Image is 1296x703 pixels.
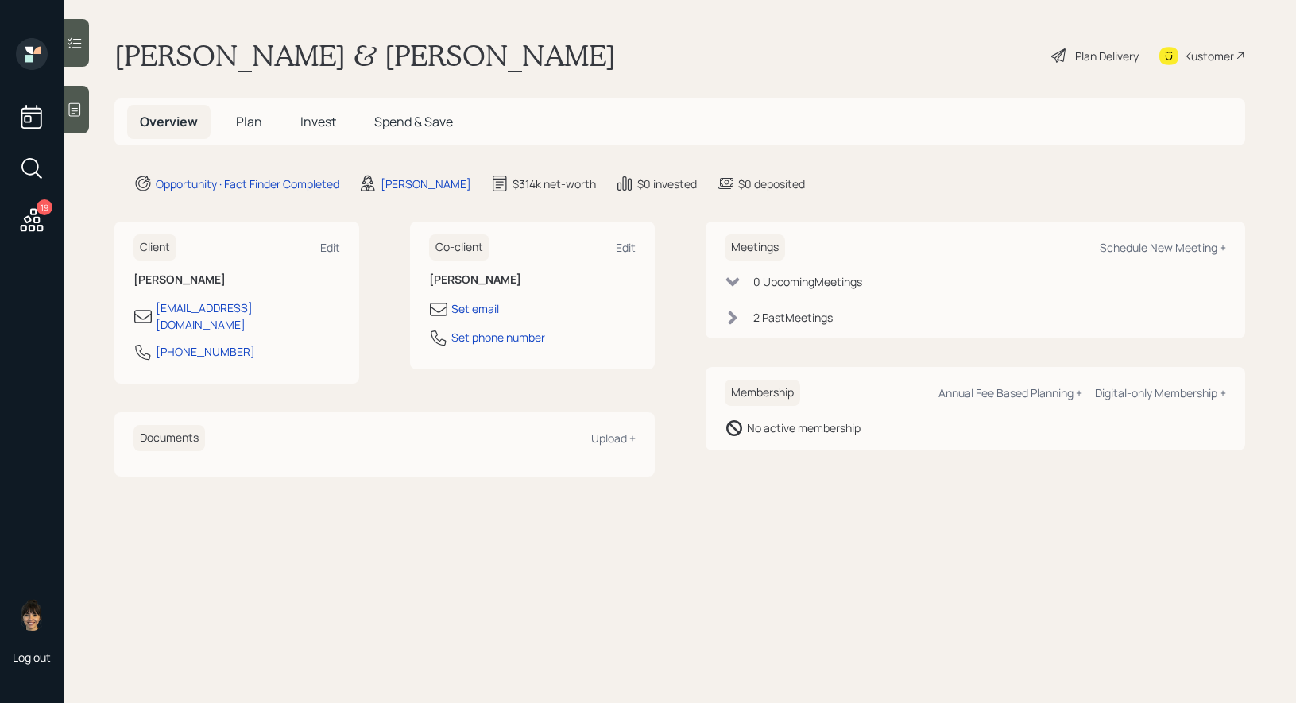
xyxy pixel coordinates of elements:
h1: [PERSON_NAME] & [PERSON_NAME] [114,38,616,73]
div: Plan Delivery [1075,48,1139,64]
div: Annual Fee Based Planning + [938,385,1082,400]
div: Kustomer [1185,48,1234,64]
span: Plan [236,113,262,130]
h6: Membership [725,380,800,406]
h6: [PERSON_NAME] [133,273,340,287]
h6: [PERSON_NAME] [429,273,636,287]
h6: Co-client [429,234,489,261]
div: No active membership [747,419,861,436]
div: Upload + [591,431,636,446]
span: Spend & Save [374,113,453,130]
span: Invest [300,113,336,130]
div: [PHONE_NUMBER] [156,343,255,360]
div: $314k net-worth [513,176,596,192]
span: Overview [140,113,198,130]
div: Set phone number [451,329,545,346]
img: treva-nostdahl-headshot.png [16,599,48,631]
h6: Meetings [725,234,785,261]
div: [EMAIL_ADDRESS][DOMAIN_NAME] [156,299,340,333]
div: 2 Past Meeting s [753,309,833,326]
div: Digital-only Membership + [1095,385,1226,400]
h6: Client [133,234,176,261]
div: Log out [13,650,51,665]
div: [PERSON_NAME] [381,176,471,192]
div: Opportunity · Fact Finder Completed [156,176,339,192]
div: Edit [320,240,340,255]
div: 19 [37,199,52,215]
div: Schedule New Meeting + [1100,240,1226,255]
div: Edit [616,240,636,255]
div: $0 invested [637,176,697,192]
div: 0 Upcoming Meeting s [753,273,862,290]
div: $0 deposited [738,176,805,192]
h6: Documents [133,425,205,451]
div: Set email [451,300,499,317]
